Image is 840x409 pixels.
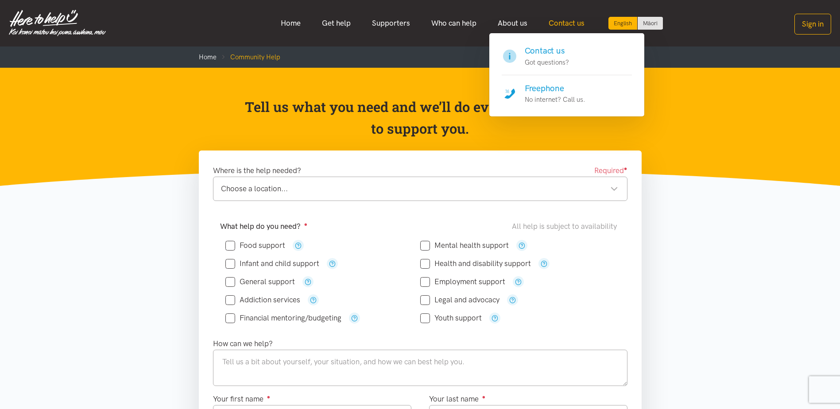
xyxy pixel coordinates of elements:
a: Supporters [361,14,421,33]
label: Legal and advocacy [420,296,499,304]
a: Home [270,14,311,33]
li: Community Help [217,52,280,62]
label: Employment support [420,278,505,286]
a: Contact us Got questions? [502,45,632,75]
div: Current language [608,17,638,30]
label: Your last name [429,393,486,405]
label: Youth support [420,314,482,322]
label: What help do you need? [220,220,308,232]
span: Required [594,165,627,177]
div: Contact us [489,33,645,117]
label: General support [225,278,295,286]
a: Freephone No internet? Call us. [502,75,632,105]
label: Food support [225,242,285,249]
label: Health and disability support [420,260,531,267]
h4: Contact us [525,45,569,57]
sup: ● [267,394,271,400]
label: Addiction services [225,296,300,304]
label: Financial mentoring/budgeting [225,314,341,322]
label: Mental health support [420,242,509,249]
a: About us [487,14,538,33]
sup: ● [482,394,486,400]
img: Home [9,10,106,36]
p: Tell us what you need and we’ll do everything we can to support you. [244,96,596,140]
label: Infant and child support [225,260,319,267]
label: Where is the help needed? [213,165,301,177]
div: Choose a location... [221,183,618,195]
label: How can we help? [213,338,273,350]
div: All help is subject to availability [512,220,620,232]
p: No internet? Call us. [525,94,585,105]
label: Your first name [213,393,271,405]
p: Got questions? [525,57,569,68]
a: Switch to Te Reo Māori [638,17,663,30]
sup: ● [624,165,627,172]
a: Get help [311,14,361,33]
button: Sign in [794,14,831,35]
div: Language toggle [608,17,663,30]
h4: Freephone [525,82,585,95]
sup: ● [304,221,308,228]
a: Who can help [421,14,487,33]
a: Contact us [538,14,595,33]
a: Home [199,53,217,61]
